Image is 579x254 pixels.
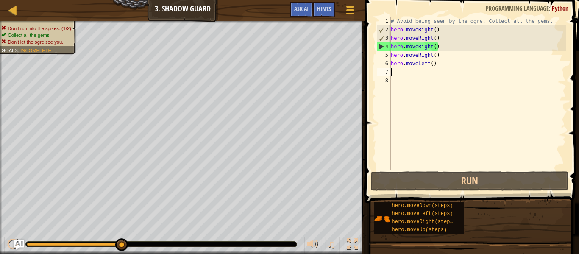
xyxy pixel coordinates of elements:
span: : [549,4,552,12]
button: Ask AI [14,240,24,250]
span: hero.moveUp(steps) [392,227,447,233]
span: Collect all the gems. [8,32,51,38]
li: Don’t let the ogre see you. [1,39,71,45]
span: Ask AI [294,5,309,13]
div: 2 [377,25,391,34]
button: Run [371,171,568,191]
div: 6 [377,59,391,68]
button: Show game menu [340,2,361,22]
button: Adjust volume [304,237,321,254]
div: 4 [377,42,391,51]
button: Ask AI [290,2,313,17]
div: 5 [377,51,391,59]
span: Don’t run into the spikes. (1/2) [8,25,71,31]
span: : [18,47,20,53]
div: 1 [377,17,391,25]
button: Toggle fullscreen [344,237,361,254]
button: Ctrl + P: Play [4,237,21,254]
li: Don’t run into the spikes. [1,25,71,32]
div: 7 [377,68,391,76]
div: 8 [377,76,391,85]
span: Don’t let the ogre see you. [8,39,64,45]
span: Python [552,4,568,12]
span: hero.moveRight(steps) [392,219,456,225]
span: ♫ [327,238,336,251]
img: portrait.png [374,211,390,227]
div: 3 [377,34,391,42]
span: hero.moveDown(steps) [392,203,453,209]
span: Goals [1,47,18,53]
span: Programming language [486,4,549,12]
button: ♫ [326,237,340,254]
span: Incomplete [20,47,51,53]
span: Hints [317,5,331,13]
li: Collect all the gems. [1,32,71,39]
span: hero.moveLeft(steps) [392,211,453,217]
